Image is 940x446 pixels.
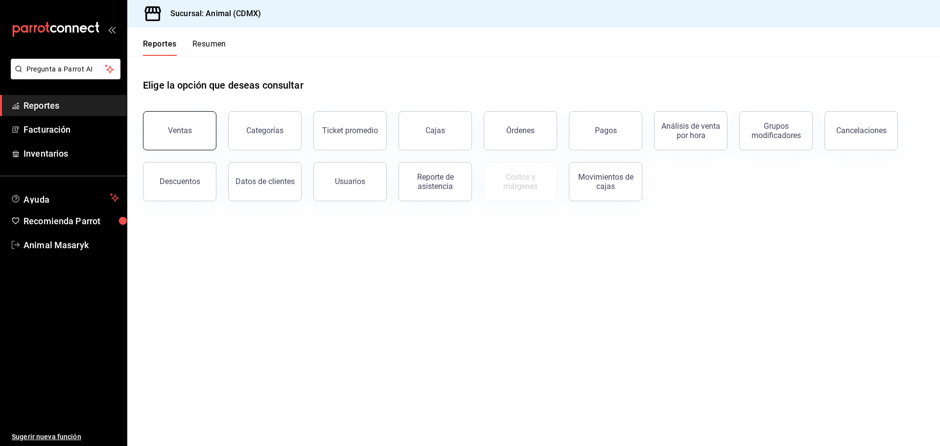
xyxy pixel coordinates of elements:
[143,111,216,150] button: Ventas
[654,111,728,150] button: Análisis de venta por hora
[12,432,119,442] span: Sugerir nueva función
[23,99,119,112] span: Reportes
[246,126,283,135] div: Categorías
[425,125,446,137] div: Cajas
[235,177,295,186] div: Datos de clientes
[143,162,216,201] button: Descuentos
[322,126,378,135] div: Ticket promedio
[569,162,642,201] button: Movimientos de cajas
[824,111,898,150] button: Cancelaciones
[7,71,120,81] a: Pregunta a Parrot AI
[160,177,200,186] div: Descuentos
[335,177,365,186] div: Usuarios
[313,111,387,150] button: Ticket promedio
[143,39,177,56] button: Reportes
[490,172,551,191] div: Costos y márgenes
[595,126,617,135] div: Pagos
[313,162,387,201] button: Usuarios
[192,39,226,56] button: Resumen
[739,111,813,150] button: Grupos modificadores
[399,162,472,201] button: Reporte de asistencia
[836,126,887,135] div: Cancelaciones
[399,111,472,150] a: Cajas
[228,111,302,150] button: Categorías
[23,192,106,204] span: Ayuda
[11,59,120,79] button: Pregunta a Parrot AI
[23,147,119,160] span: Inventarios
[23,214,119,228] span: Recomienda Parrot
[506,126,535,135] div: Órdenes
[143,39,226,56] div: navigation tabs
[26,64,105,74] span: Pregunta a Parrot AI
[484,111,557,150] button: Órdenes
[23,123,119,136] span: Facturación
[575,172,636,191] div: Movimientos de cajas
[108,25,116,33] button: open_drawer_menu
[569,111,642,150] button: Pagos
[405,172,466,191] div: Reporte de asistencia
[143,78,304,93] h1: Elige la opción que deseas consultar
[484,162,557,201] button: Contrata inventarios para ver este reporte
[168,126,192,135] div: Ventas
[163,8,261,20] h3: Sucursal: Animal (CDMX)
[746,121,806,140] div: Grupos modificadores
[23,238,119,252] span: Animal Masaryk
[228,162,302,201] button: Datos de clientes
[660,121,721,140] div: Análisis de venta por hora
